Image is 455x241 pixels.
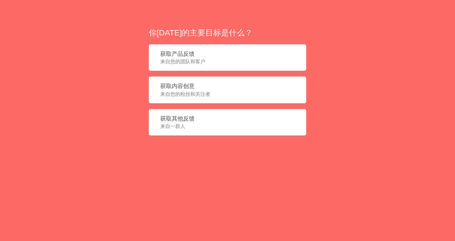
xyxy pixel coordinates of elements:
button: 获取其他反馈来自一群人 [149,109,306,136]
button: 获取产品反馈来自您的团队和客户 [149,44,306,71]
font: 获取产品反馈 [160,51,195,57]
span: 来自您的团队和客户 [160,58,295,65]
span: 来自您的粉丝和关注者 [160,90,295,98]
font: 获取内容创意 [160,83,195,89]
font: 获取其他反馈 [160,115,195,122]
h2: 你[DATE]的主要目标是什么？ [149,27,306,38]
span: 来自一群人 [160,123,295,130]
button: 获取内容创意来自您的粉丝和关注者 [149,77,306,103]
